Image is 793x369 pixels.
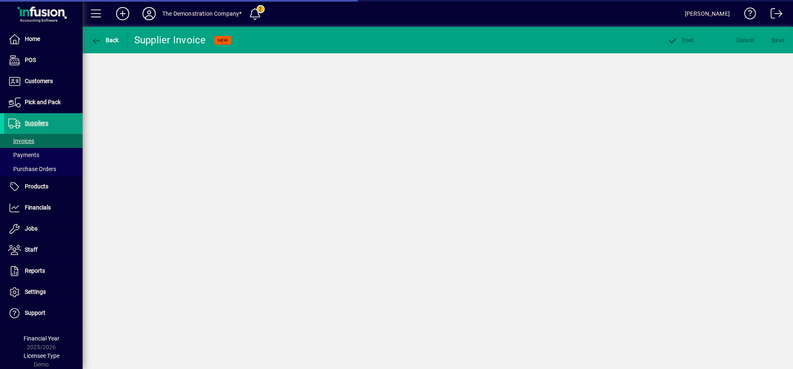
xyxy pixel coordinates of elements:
[25,78,53,84] span: Customers
[25,288,46,295] span: Settings
[25,99,61,105] span: Pick and Pack
[4,92,83,113] a: Pick and Pack
[4,71,83,92] a: Customers
[4,29,83,50] a: Home
[25,120,48,126] span: Suppliers
[4,134,83,148] a: Invoices
[4,162,83,176] a: Purchase Orders
[25,57,36,63] span: POS
[772,33,784,47] span: ave
[24,352,59,359] span: Licensee Type
[4,148,83,162] a: Payments
[4,240,83,260] a: Staff
[24,335,59,342] span: Financial Year
[4,303,83,324] a: Support
[218,38,228,43] span: NEW
[25,204,51,211] span: Financials
[765,2,783,29] a: Logout
[667,37,694,43] span: ost
[25,309,45,316] span: Support
[134,33,206,47] div: Supplier Invoice
[769,33,786,48] button: Save
[685,7,730,20] div: [PERSON_NAME]
[162,7,242,20] div: The Demonstration Company*
[91,37,119,43] span: Back
[8,152,39,158] span: Payments
[25,267,45,274] span: Reports
[4,50,83,71] a: POS
[4,219,83,239] a: Jobs
[25,183,48,190] span: Products
[8,166,56,172] span: Purchase Orders
[4,198,83,218] a: Financials
[4,282,83,302] a: Settings
[89,33,121,48] button: Back
[682,37,686,43] span: P
[109,6,136,21] button: Add
[25,225,38,232] span: Jobs
[4,176,83,197] a: Products
[772,37,775,43] span: S
[665,33,696,48] button: Post
[738,2,756,29] a: Knowledge Base
[4,261,83,281] a: Reports
[25,36,40,42] span: Home
[83,33,128,48] app-page-header-button: Back
[25,246,38,253] span: Staff
[136,6,162,21] button: Profile
[8,138,34,144] span: Invoices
